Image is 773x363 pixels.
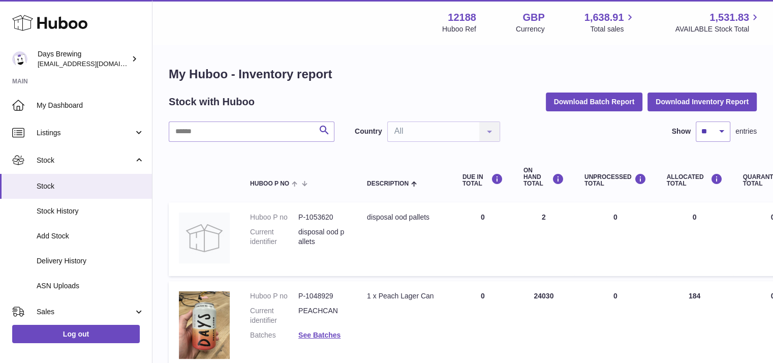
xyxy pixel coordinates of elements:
[584,11,624,24] span: 1,638.91
[298,291,347,301] dd: P-1048929
[250,306,298,325] dt: Current identifier
[38,59,149,68] span: [EMAIL_ADDRESS][DOMAIN_NAME]
[709,11,749,24] span: 1,531.83
[667,173,723,187] div: ALLOCATED Total
[37,128,134,138] span: Listings
[647,93,757,111] button: Download Inventory Report
[37,206,144,216] span: Stock History
[12,51,27,67] img: internalAdmin-12188@internal.huboo.com
[37,281,144,291] span: ASN Uploads
[546,93,643,111] button: Download Batch Report
[675,24,761,34] span: AVAILABLE Stock Total
[179,213,230,263] img: product image
[675,11,761,34] a: 1,531.83 AVAILABLE Stock Total
[584,173,646,187] div: UNPROCESSED Total
[452,202,513,276] td: 0
[37,101,144,110] span: My Dashboard
[12,325,140,343] a: Log out
[367,291,442,301] div: 1 x Peach Lager Can
[37,156,134,165] span: Stock
[37,307,134,317] span: Sales
[169,95,255,109] h2: Stock with Huboo
[367,180,409,187] span: Description
[179,291,230,359] img: product image
[250,291,298,301] dt: Huboo P no
[355,127,382,136] label: Country
[169,66,757,82] h1: My Huboo - Inventory report
[37,231,144,241] span: Add Stock
[250,180,289,187] span: Huboo P no
[523,167,564,188] div: ON HAND Total
[516,24,545,34] div: Currency
[522,11,544,24] strong: GBP
[574,202,657,276] td: 0
[513,202,574,276] td: 2
[735,127,757,136] span: entries
[298,213,347,222] dd: P-1053620
[37,181,144,191] span: Stock
[448,11,476,24] strong: 12188
[442,24,476,34] div: Huboo Ref
[38,49,129,69] div: Days Brewing
[584,11,636,34] a: 1,638.91 Total sales
[298,227,347,247] dd: disposal ood pallets
[462,173,503,187] div: DUE IN TOTAL
[298,306,347,325] dd: PEACHCAN
[672,127,691,136] label: Show
[37,256,144,266] span: Delivery History
[657,202,733,276] td: 0
[298,331,341,339] a: See Batches
[590,24,635,34] span: Total sales
[250,213,298,222] dt: Huboo P no
[250,227,298,247] dt: Current identifier
[367,213,442,222] div: disposal ood pallets
[250,330,298,340] dt: Batches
